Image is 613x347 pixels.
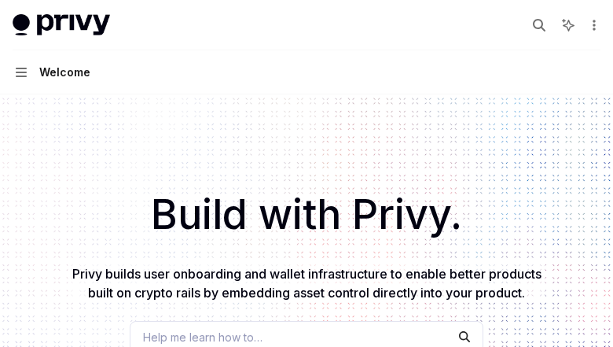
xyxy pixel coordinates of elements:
div: Welcome [39,63,90,82]
span: Help me learn how to… [143,329,262,345]
span: Privy builds user onboarding and wallet infrastructure to enable better products built on crypto ... [72,266,541,301]
img: light logo [13,14,110,36]
h1: Build with Privy. [25,184,588,245]
button: More actions [585,14,600,36]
